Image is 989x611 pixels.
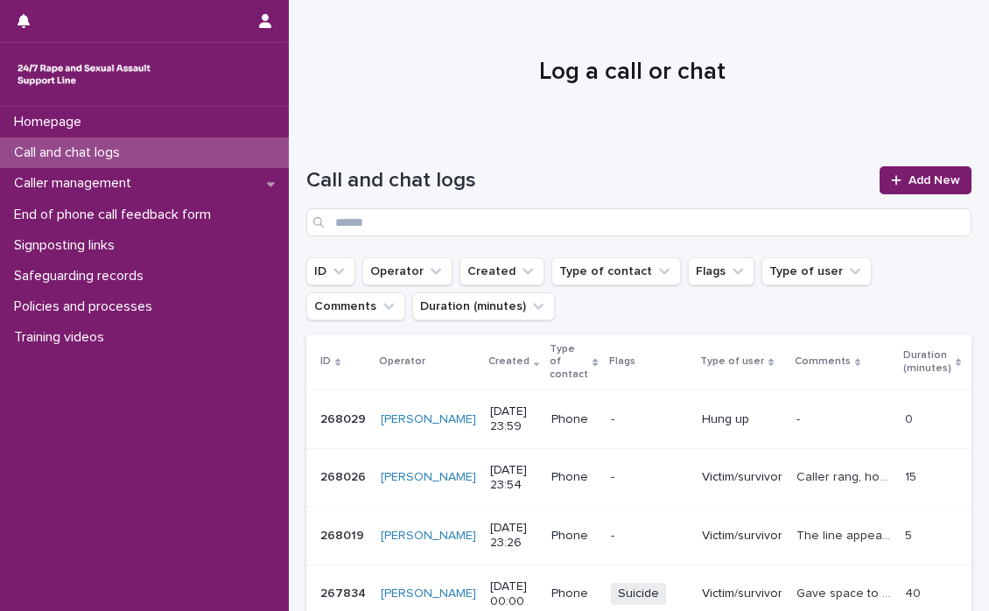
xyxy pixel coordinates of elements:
p: The line appeared clear for her listening to me, but the line was awful me trying to hear her. As... [796,525,894,544]
p: [DATE] 23:54 [490,463,537,493]
p: Operator [379,352,425,371]
a: [PERSON_NAME] [381,412,476,427]
p: Homepage [7,114,95,130]
p: Victim/survivor [702,529,782,544]
button: Duration (minutes) [412,292,555,320]
p: [DATE] 00:00 [490,579,537,609]
p: Phone [551,586,596,601]
p: Training videos [7,329,118,346]
a: Add New [880,166,971,194]
p: End of phone call feedback form [7,207,225,223]
span: Suicide [611,583,666,605]
p: 0 [905,409,916,427]
p: 268019 [320,525,368,544]
button: ID [306,257,355,285]
p: ID [320,352,331,371]
button: Flags [688,257,754,285]
p: [DATE] 23:59 [490,404,537,434]
p: Phone [551,412,596,427]
p: Created [488,352,530,371]
p: 15 [905,467,920,485]
p: Gave space to talk about being in a cult, police, GP, mental health team, MP know however the pol... [796,583,894,601]
p: Flags [609,352,635,371]
p: - [796,409,803,427]
button: Type of user [761,257,872,285]
p: Policies and processes [7,298,166,315]
p: - [611,470,688,485]
a: [PERSON_NAME] [381,529,476,544]
p: Caller rang, however she was silent for some of the time and then disclosed she had been raped an... [796,467,894,485]
a: [PERSON_NAME] [381,470,476,485]
p: 40 [905,583,924,601]
p: Duration (minutes) [903,346,951,378]
p: Caller management [7,175,145,192]
p: 5 [905,525,915,544]
p: Victim/survivor [702,470,782,485]
p: Signposting links [7,237,129,254]
p: Hung up [702,412,782,427]
p: Type of user [700,352,764,371]
p: Phone [551,470,596,485]
p: - [611,412,688,427]
p: 268026 [320,467,369,485]
p: Safeguarding records [7,268,158,284]
h1: Log a call or chat [306,58,958,88]
button: Operator [362,257,452,285]
p: [DATE] 23:26 [490,521,537,551]
button: Comments [306,292,405,320]
button: Created [459,257,544,285]
p: Type of contact [550,340,588,384]
p: Comments [795,352,851,371]
tr: 268029268029 [PERSON_NAME] [DATE] 23:59Phone-Hung up-- 00 [306,390,989,449]
p: 268029 [320,409,369,427]
tr: 268026268026 [PERSON_NAME] [DATE] 23:54Phone-Victim/survivorCaller rang, however she was silent f... [306,448,989,507]
p: Call and chat logs [7,144,134,161]
p: 267834 [320,583,369,601]
p: Victim/survivor [702,586,782,601]
input: Search [306,208,971,236]
button: Type of contact [551,257,681,285]
img: rhQMoQhaT3yELyF149Cw [14,57,154,92]
span: Add New [908,174,960,186]
tr: 268019268019 [PERSON_NAME] [DATE] 23:26Phone-Victim/survivorThe line appeared clear for her liste... [306,507,989,565]
p: Phone [551,529,596,544]
p: - [611,529,688,544]
a: [PERSON_NAME] [381,586,476,601]
h1: Call and chat logs [306,168,869,193]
